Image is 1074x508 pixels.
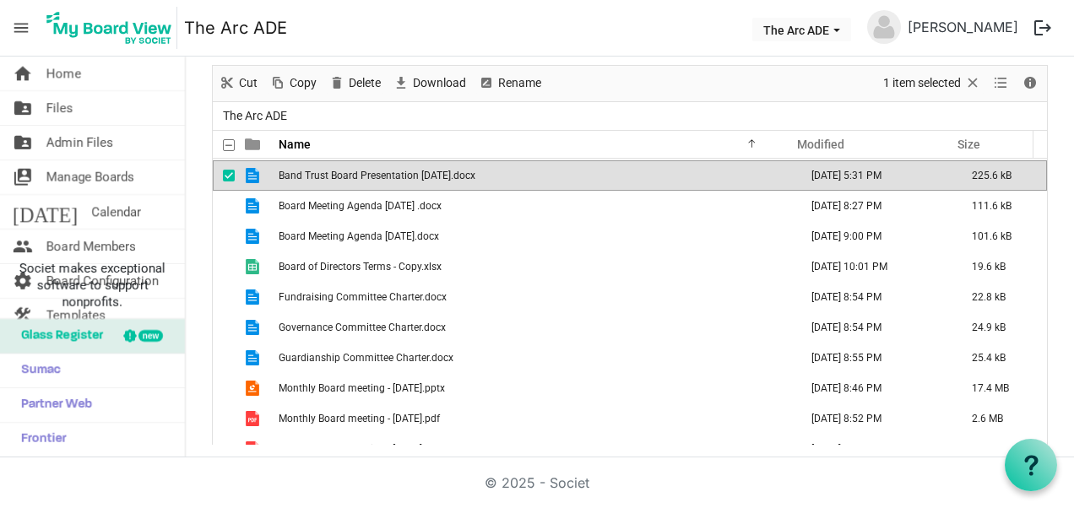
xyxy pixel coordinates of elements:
[13,57,33,90] span: home
[279,170,475,181] span: Band Trust Board Presentation [DATE].docx
[213,343,235,373] td: checkbox
[954,282,1047,312] td: 22.8 kB is template cell column header Size
[237,73,259,94] span: Cut
[1016,66,1044,101] div: Details
[288,73,318,94] span: Copy
[279,291,447,303] span: Fundraising Committee Charter.docx
[235,251,274,282] td: is template cell column header type
[5,12,37,44] span: menu
[41,7,184,49] a: My Board View Logo
[184,11,287,45] a: The Arc ADE
[13,126,33,159] span: folder_shared
[323,66,387,101] div: Delete
[794,251,954,282] td: August 18, 2025 10:01 PM column header Modified
[91,195,141,229] span: Calendar
[326,73,384,94] button: Delete
[274,312,794,343] td: Governance Committee Charter.docx is template cell column header Name
[213,191,235,221] td: checkbox
[794,312,954,343] td: August 14, 2025 8:54 PM column header Modified
[390,73,469,94] button: Download
[794,434,954,464] td: May 14, 2025 8:05 PM column header Modified
[1019,73,1042,94] button: Details
[867,10,901,44] img: no-profile-picture.svg
[46,91,73,125] span: Files
[8,260,177,311] span: Societ makes exceptional software to support nonprofits.
[235,160,274,191] td: is template cell column header type
[987,66,1016,101] div: View
[990,73,1011,94] button: View dropdownbutton
[279,230,439,242] span: Board Meeting Agenda [DATE].docx
[279,382,445,394] span: Monthly Board meeting - [DATE].pptx
[13,388,92,422] span: Partner Web
[13,423,67,457] span: Frontier
[797,138,844,151] span: Modified
[235,343,274,373] td: is template cell column header type
[279,413,440,424] span: Monthly Board meeting - [DATE].pdf
[46,230,136,263] span: Board Members
[46,160,134,194] span: Manage Boards
[274,160,794,191] td: Band Trust Board Presentation August 2025.docx is template cell column header Name
[954,312,1047,343] td: 24.9 kB is template cell column header Size
[954,434,1047,464] td: 2.2 MB is template cell column header Size
[954,221,1047,251] td: 101.6 kB is template cell column header Size
[13,354,61,387] span: Sumac
[213,282,235,312] td: checkbox
[13,230,33,263] span: people
[279,322,446,333] span: Governance Committee Charter.docx
[41,7,177,49] img: My Board View Logo
[954,373,1047,403] td: 17.4 MB is template cell column header Size
[794,373,954,403] td: April 10, 2025 8:46 PM column header Modified
[274,403,794,434] td: Monthly Board meeting - June 18, 2025.pdf is template cell column header Name
[213,160,235,191] td: checkbox
[13,160,33,194] span: switch_account
[213,66,263,101] div: Cut
[213,373,235,403] td: checkbox
[794,343,954,373] td: August 14, 2025 8:55 PM column header Modified
[279,443,442,455] span: Monthly Board meeting - [DATE] .pdf
[279,352,453,364] span: Guardianship Committee Charter.docx
[954,191,1047,221] td: 111.6 kB is template cell column header Size
[475,73,545,94] button: Rename
[794,403,954,434] td: June 10, 2025 8:52 PM column header Modified
[881,73,963,94] span: 1 item selected
[274,282,794,312] td: Fundraising Committee Charter.docx is template cell column header Name
[235,221,274,251] td: is template cell column header type
[472,66,547,101] div: Rename
[220,105,290,127] span: The Arc ADE
[496,73,543,94] span: Rename
[213,221,235,251] td: checkbox
[235,403,274,434] td: is template cell column header type
[138,330,163,342] div: new
[877,66,987,101] div: Clear selection
[235,373,274,403] td: is template cell column header type
[954,403,1047,434] td: 2.6 MB is template cell column header Size
[235,434,274,464] td: is template cell column header type
[235,282,274,312] td: is template cell column header type
[274,343,794,373] td: Guardianship Committee Charter.docx is template cell column header Name
[216,73,261,94] button: Cut
[347,73,382,94] span: Delete
[235,191,274,221] td: is template cell column header type
[794,191,954,221] td: June 12, 2025 8:27 PM column header Modified
[263,66,323,101] div: Copy
[13,319,103,353] span: Glass Register
[901,10,1025,44] a: [PERSON_NAME]
[957,138,980,151] span: Size
[881,73,984,94] button: Selection
[235,312,274,343] td: is template cell column header type
[46,126,113,159] span: Admin Files
[213,312,235,343] td: checkbox
[1025,10,1060,46] button: logout
[274,251,794,282] td: Board of Directors Terms - Copy.xlsx is template cell column header Name
[485,474,589,491] a: © 2025 - Societ
[279,261,442,273] span: Board of Directors Terms - Copy.xlsx
[279,200,442,212] span: Board Meeting Agenda [DATE] .docx
[213,251,235,282] td: checkbox
[794,282,954,312] td: August 14, 2025 8:54 PM column header Modified
[387,66,472,101] div: Download
[794,221,954,251] td: August 14, 2025 9:00 PM column header Modified
[954,251,1047,282] td: 19.6 kB is template cell column header Size
[213,434,235,464] td: checkbox
[274,221,794,251] td: Board Meeting Agenda 8-20-2025.docx is template cell column header Name
[794,160,954,191] td: August 18, 2025 5:31 PM column header Modified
